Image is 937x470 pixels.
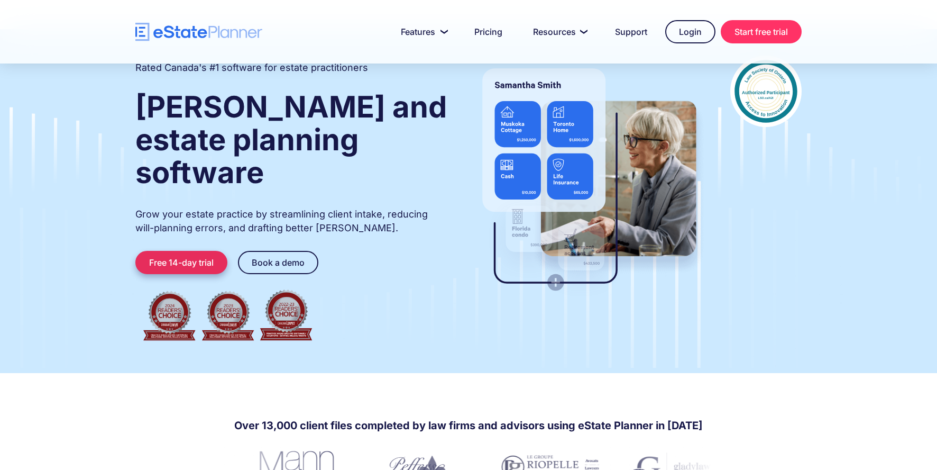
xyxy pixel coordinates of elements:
a: Book a demo [238,251,318,274]
img: estate planner showing wills to their clients, using eState Planner, a leading estate planning so... [470,56,709,304]
a: Pricing [462,21,515,42]
a: Features [388,21,456,42]
strong: [PERSON_NAME] and estate planning software [135,89,447,191]
h2: Rated Canada's #1 software for estate practitioners [135,61,368,75]
a: Support [602,21,660,42]
a: Login [665,20,715,43]
a: Resources [520,21,597,42]
p: Grow your estate practice by streamlining client intake, reducing will-planning errors, and draft... [135,207,448,235]
a: Free 14-day trial [135,251,227,274]
a: Start free trial [721,20,802,43]
h4: Over 13,000 client files completed by law firms and advisors using eState Planner in [DATE] [234,418,703,433]
a: home [135,23,262,41]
